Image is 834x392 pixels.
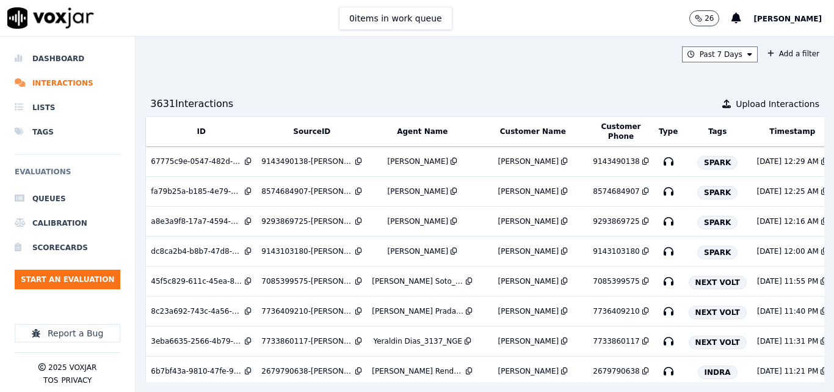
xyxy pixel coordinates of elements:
div: [PERSON_NAME] [387,246,448,256]
span: NEXT VOLT [689,336,747,349]
button: Agent Name [397,127,448,136]
button: Customer Name [500,127,566,136]
button: Timestamp [769,127,815,136]
div: [PERSON_NAME] [498,246,559,256]
button: Privacy [61,375,92,385]
a: Tags [15,120,120,144]
div: [DATE] 12:25 AM [757,187,819,196]
div: 67775c9e-0547-482d-b381-ed20e0eeb0cf [151,157,242,166]
img: voxjar logo [7,7,94,29]
button: Past 7 Days [682,46,758,62]
a: Calibration [15,211,120,235]
button: ID [197,127,206,136]
a: Scorecards [15,235,120,260]
div: [PERSON_NAME] [498,336,559,346]
div: 8574684907 [593,187,639,196]
div: 9293869725-[PERSON_NAME] all.mp3 [261,216,353,226]
div: 7085399575 [593,276,639,286]
div: [DATE] 12:00 AM [757,246,819,256]
a: Interactions [15,71,120,95]
div: [DATE] 11:55 PM [757,276,818,286]
div: [PERSON_NAME] [387,187,448,196]
span: SPARK [697,156,738,169]
div: [PERSON_NAME] [387,216,448,226]
div: fa79b25a-b185-4e79-9323-4d4455a11515 [151,187,242,196]
a: Dashboard [15,46,120,71]
span: SPARK [697,246,738,259]
div: [DATE] 11:40 PM [757,306,818,316]
div: dc8ca2b4-b8b7-47d8-832b-45d87816ee6d [151,246,242,256]
p: 2025 Voxjar [48,363,96,372]
button: [PERSON_NAME] [753,11,834,26]
a: Queues [15,187,120,211]
p: 26 [705,13,714,23]
button: SourceID [293,127,330,136]
div: 2679790638 [593,366,639,376]
button: Report a Bug [15,324,120,342]
div: [PERSON_NAME] [498,276,559,286]
button: Customer Phone [593,122,648,141]
div: 9143490138 [593,157,639,166]
div: [DATE] 12:16 AM [757,216,819,226]
span: NEXT VOLT [689,306,747,319]
div: [PERSON_NAME] [498,157,559,166]
div: 7085399575-[PERSON_NAME] 2 all.mp3 [261,276,353,286]
div: [PERSON_NAME] [498,187,559,196]
button: Add a filter [763,46,824,61]
div: 9143490138-[PERSON_NAME] all.mp3 [261,157,353,166]
div: 3631 Interaction s [150,97,233,111]
button: Upload Interactions [722,98,819,110]
div: [PERSON_NAME] Prada_v28526_CLEANSKY [372,306,463,316]
div: [DATE] 11:21 PM [757,366,818,376]
div: 3eba6635-2566-4b79-bb1e-2e45e9ca0504 [151,336,242,346]
span: Upload Interactions [736,98,819,110]
h6: Evaluations [15,165,120,187]
div: 7733860117 [593,336,639,346]
span: NEXT VOLT [689,276,747,289]
button: 26 [689,10,731,26]
div: [DATE] 12:29 AM [757,157,819,166]
span: [PERSON_NAME] [753,15,822,23]
span: SPARK [697,186,738,199]
button: Start an Evaluation [15,270,120,289]
div: 9143103180-[PERSON_NAME] all (1).mp3 [261,246,353,256]
div: [DATE] 11:31 PM [757,336,818,346]
div: 45f5c829-611c-45ea-845d-0b4e0f776584 [151,276,242,286]
div: [PERSON_NAME] Soto_Fuse3200_NGE [372,276,463,286]
div: a8e3a9f8-17a7-4594-8a0c-d31abc06fd2b [151,216,242,226]
div: 7736409210-[PERSON_NAME] all (1).mp3 [261,306,353,316]
div: 8c23a692-743c-4a56-b86c-01d017d46416 [151,306,242,316]
div: 6b7bf43a-9810-47fe-9ff9-e1f020abe77e [151,366,242,376]
a: Lists [15,95,120,120]
div: 2679790638-[PERSON_NAME] all.mp3 [261,366,353,376]
div: 8574684907-[PERSON_NAME] all.mp3 [261,187,353,196]
button: Tags [708,127,727,136]
div: 7733860117-[PERSON_NAME] all.mp3 [261,336,353,346]
span: INDRA [698,366,738,379]
div: 9143103180 [593,246,639,256]
button: 26 [689,10,719,26]
div: [PERSON_NAME] [498,306,559,316]
div: Yeraldin Dias_3137_NGE [373,336,462,346]
div: 7736409210 [593,306,639,316]
div: [PERSON_NAME] Rendon_MDE3084_INDRA [372,366,463,376]
button: 0items in work queue [339,7,452,30]
div: [PERSON_NAME] [498,366,559,376]
div: 9293869725 [593,216,639,226]
div: [PERSON_NAME] [387,157,448,166]
button: TOS [43,375,58,385]
div: [PERSON_NAME] [498,216,559,226]
span: SPARK [697,216,738,229]
button: Type [659,127,678,136]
